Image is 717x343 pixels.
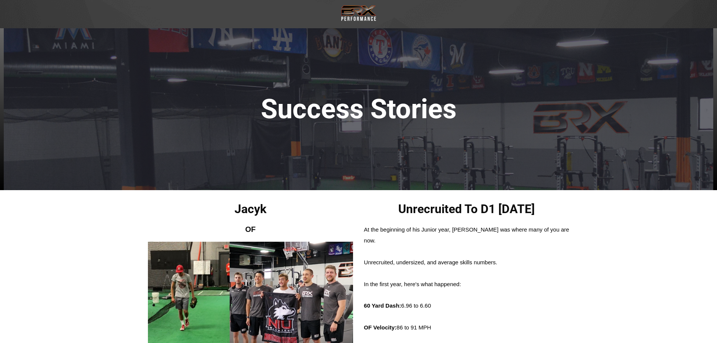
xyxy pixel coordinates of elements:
h2: OF [148,224,353,234]
span: 86 to 91 MPH [364,324,431,331]
span: At the beginning of his Junior year, [PERSON_NAME] was where many of you are now. [364,226,569,244]
h2: Unrecruited To D1 [DATE] [364,201,569,217]
strong: 60 Yard Dash: [364,302,401,309]
span: 6.96 to 6.60 [364,302,431,309]
h2: Jacyk [148,201,353,217]
span: Unrecruited, undersized, and average skills numbers. [364,259,497,265]
span: Success Stories [261,93,457,125]
strong: OF Velocity: [364,324,397,331]
img: Transparent Black BRX Logo White Performance Small [340,4,378,23]
span: In the first year, here's what happened: [364,281,461,287]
